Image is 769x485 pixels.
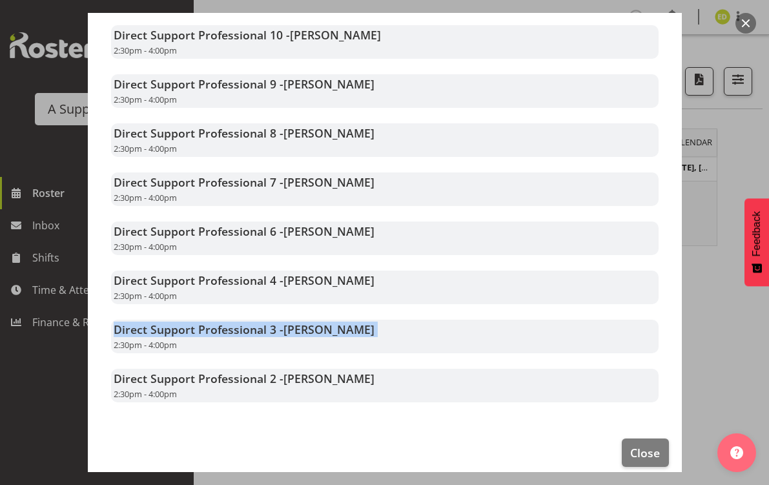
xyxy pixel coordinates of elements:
strong: Direct Support Professional 6 - [114,223,374,239]
span: [PERSON_NAME] [283,223,374,239]
strong: Direct Support Professional 7 - [114,174,374,190]
span: 2:30pm - 4:00pm [114,339,177,351]
strong: Direct Support Professional 8 - [114,125,374,141]
span: [PERSON_NAME] [283,174,374,190]
span: [PERSON_NAME] [283,125,374,141]
span: Feedback [751,211,763,256]
span: [PERSON_NAME] [283,322,374,337]
span: 2:30pm - 4:00pm [114,143,177,154]
span: 2:30pm - 4:00pm [114,94,177,105]
img: help-xxl-2.png [730,446,743,459]
span: 2:30pm - 4:00pm [114,45,177,56]
button: Close [622,439,668,467]
span: 2:30pm - 4:00pm [114,290,177,302]
span: [PERSON_NAME] [283,76,374,92]
span: 2:30pm - 4:00pm [114,388,177,400]
strong: Direct Support Professional 3 - [114,322,374,337]
strong: Direct Support Professional 2 - [114,371,374,386]
span: 2:30pm - 4:00pm [114,241,177,253]
span: 2:30pm - 4:00pm [114,192,177,203]
strong: Direct Support Professional 4 - [114,273,374,288]
span: [PERSON_NAME] [283,273,374,288]
span: Close [630,444,660,461]
span: [PERSON_NAME] [290,27,381,43]
span: [PERSON_NAME] [283,371,374,386]
strong: Direct Support Professional 9 - [114,76,374,92]
button: Feedback - Show survey [744,198,769,286]
strong: Direct Support Professional 10 - [114,27,381,43]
